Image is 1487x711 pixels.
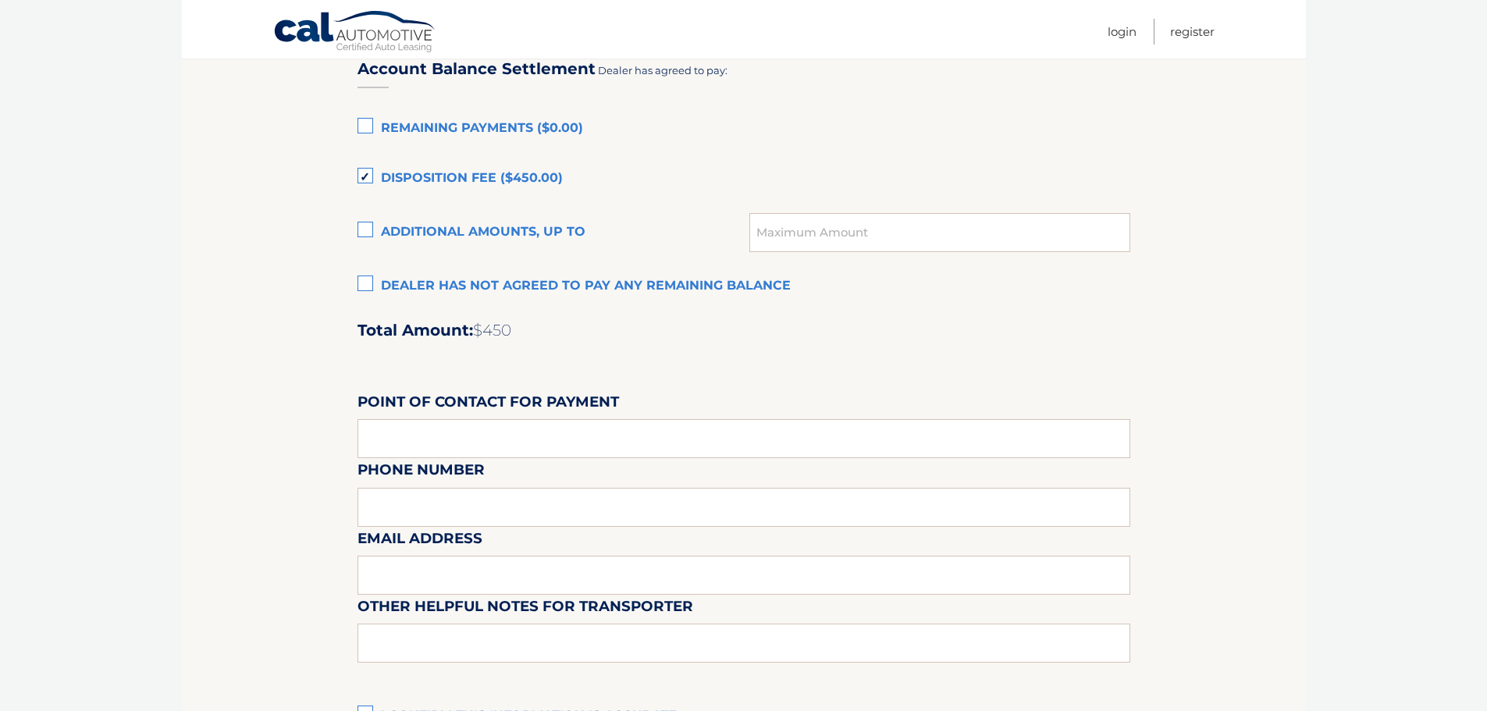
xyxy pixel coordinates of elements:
label: Remaining Payments ($0.00) [358,113,1130,144]
input: Maximum Amount [749,213,1129,252]
label: Disposition Fee ($450.00) [358,163,1130,194]
label: Email Address [358,527,482,556]
label: Additional amounts, up to [358,217,750,248]
span: $450 [473,321,511,340]
span: Dealer has agreed to pay: [598,64,727,76]
label: Other helpful notes for transporter [358,595,693,624]
a: Cal Automotive [273,10,437,55]
a: Login [1108,19,1137,44]
h2: Total Amount: [358,321,1130,340]
a: Register [1170,19,1215,44]
h3: Account Balance Settlement [358,59,596,79]
label: Point of Contact for Payment [358,390,619,419]
label: Dealer has not agreed to pay any remaining balance [358,271,1130,302]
